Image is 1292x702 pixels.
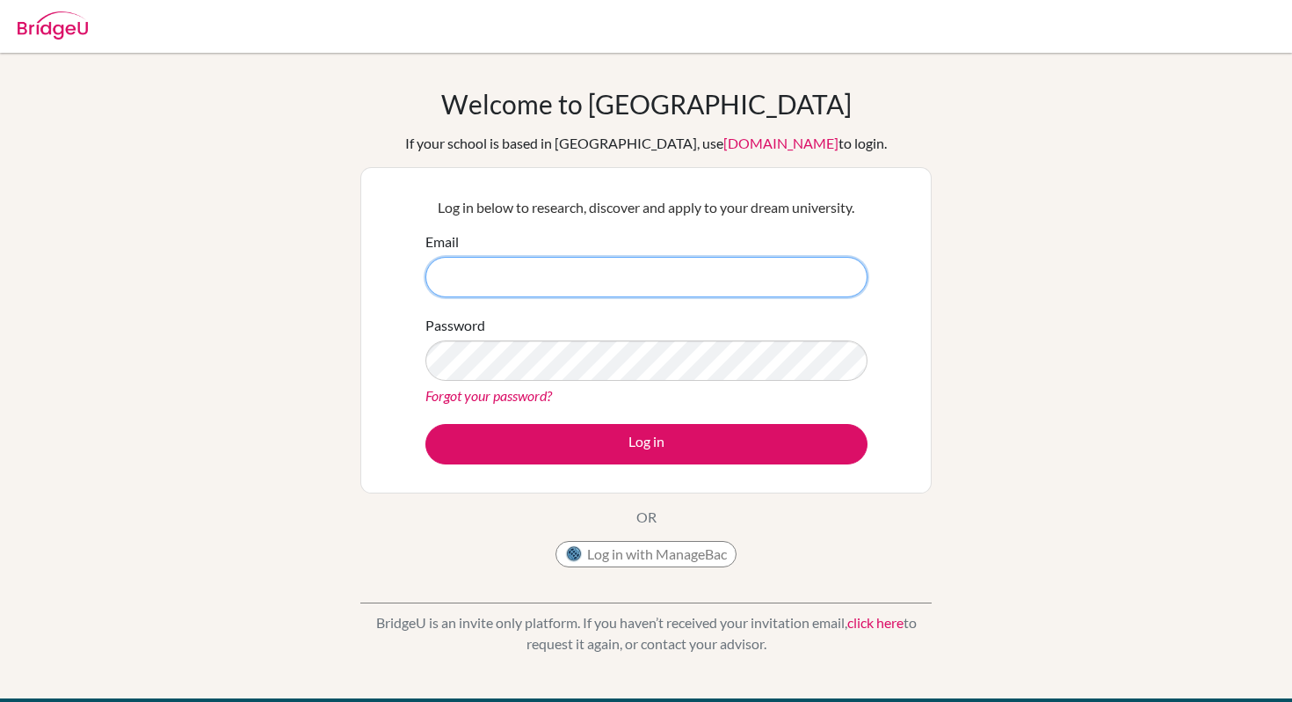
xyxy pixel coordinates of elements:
button: Log in with ManageBac [555,541,737,567]
p: OR [636,507,657,528]
p: BridgeU is an invite only platform. If you haven’t received your invitation email, to request it ... [360,612,932,654]
button: Log in [425,424,867,464]
a: Forgot your password? [425,387,552,404]
h1: Welcome to [GEOGRAPHIC_DATA] [441,88,852,120]
a: [DOMAIN_NAME] [723,135,838,151]
label: Email [425,231,459,252]
label: Password [425,315,485,336]
a: click here [847,614,904,631]
p: Log in below to research, discover and apply to your dream university. [425,197,867,218]
div: If your school is based in [GEOGRAPHIC_DATA], use to login. [405,133,887,154]
img: Bridge-U [18,11,88,40]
